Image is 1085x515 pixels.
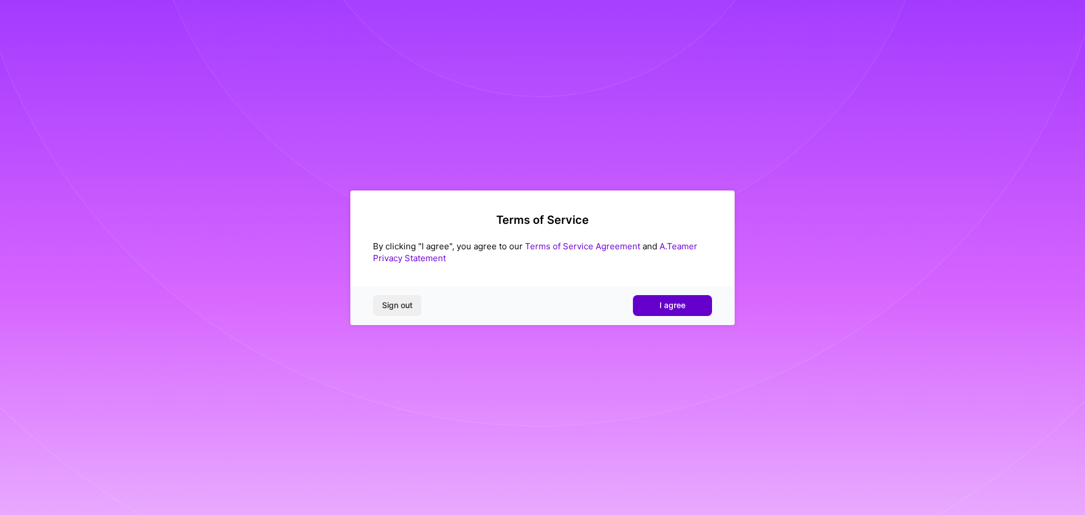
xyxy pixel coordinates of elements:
span: I agree [659,300,685,311]
button: Sign out [373,295,422,315]
button: I agree [633,295,712,315]
a: Terms of Service Agreement [525,241,640,252]
span: Sign out [382,300,413,311]
div: By clicking "I agree", you agree to our and [373,240,712,264]
h2: Terms of Service [373,213,712,227]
